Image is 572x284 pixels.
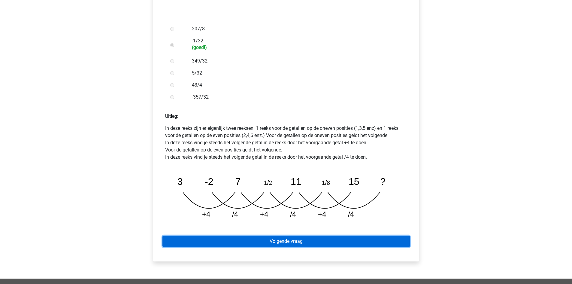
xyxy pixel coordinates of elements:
[260,210,268,218] tspan: +4
[262,179,272,186] tspan: -1/2
[318,210,327,218] tspan: +4
[320,179,330,186] tspan: -1/8
[235,176,241,187] tspan: 7
[348,210,354,218] tspan: /4
[192,93,400,101] label: -357/32
[192,81,400,89] label: 43/4
[381,176,386,187] tspan: ?
[232,210,238,218] tspan: /4
[192,37,400,50] label: -1/32
[205,176,213,187] tspan: -2
[192,44,400,50] h6: (goed!)
[162,236,410,247] a: Volgende vraag
[192,25,400,32] label: 207/8
[291,176,301,187] tspan: 11
[177,176,183,187] tspan: 3
[290,210,296,218] tspan: /4
[192,57,400,65] label: 349/32
[192,69,400,77] label: 5/32
[349,176,360,187] tspan: 15
[165,113,178,119] strong: Uitleg:
[165,125,407,161] p: In deze reeks zijn er eigenlijk twee reeksen. 1 reeks voor de getallen op de oneven posities (1,3...
[202,210,210,218] tspan: +4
